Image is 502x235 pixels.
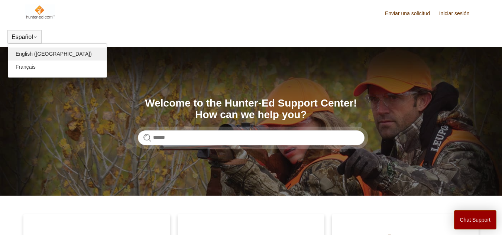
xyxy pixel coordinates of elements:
[12,34,38,40] button: Español
[25,4,55,19] img: Página principal del Centro de ayuda de Hunter-ED
[138,98,365,121] h1: Welcome to the Hunter-Ed Support Center! How can we help you?
[8,48,107,61] a: English ([GEOGRAPHIC_DATA])
[454,210,497,229] button: Chat Support
[439,10,477,17] a: Iniciar sesión
[138,130,365,145] input: Buscar
[8,61,107,74] a: Français
[385,10,437,17] a: Enviar una solicitud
